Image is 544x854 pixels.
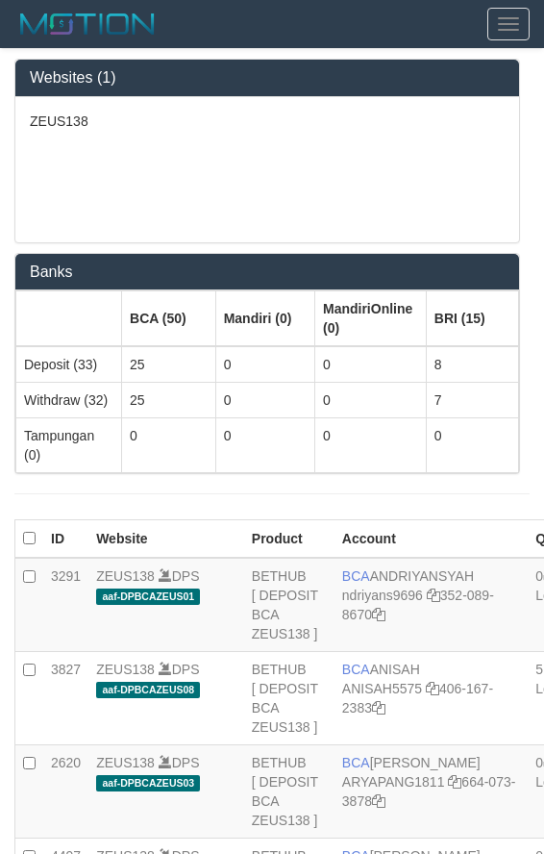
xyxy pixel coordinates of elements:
[88,745,244,839] td: DPS
[16,291,122,347] th: Group: activate to sort column ascending
[122,291,216,347] th: Group: activate to sort column ascending
[342,588,423,603] a: ndriyans9696
[334,652,528,745] td: ANISAH 406-167-2383
[426,383,518,418] td: 7
[244,652,334,745] td: BETHUB [ DEPOSIT BCA ZEUS138 ]
[96,589,200,605] span: aaf-DPBCAZEUS01
[342,681,422,696] a: ANISAH5575
[426,291,518,347] th: Group: activate to sort column ascending
[88,520,244,559] th: Website
[96,682,200,698] span: aaf-DPBCAZEUS08
[426,418,518,473] td: 0
[314,291,426,347] th: Group: activate to sort column ascending
[16,418,122,473] td: Tampungan (0)
[244,558,334,652] td: BETHUB [ DEPOSIT BCA ZEUS138 ]
[426,346,518,383] td: 8
[43,652,88,745] td: 3827
[96,755,155,770] a: ZEUS138
[215,291,314,347] th: Group: activate to sort column ascending
[30,69,505,87] h3: Websites (1)
[427,588,440,603] a: Copy ndriyans9696 to clipboard
[448,774,461,790] a: Copy ARYAPANG1811 to clipboard
[314,346,426,383] td: 0
[88,652,244,745] td: DPS
[244,520,334,559] th: Product
[342,662,370,677] span: BCA
[314,418,426,473] td: 0
[16,346,122,383] td: Deposit (33)
[30,264,505,281] h3: Banks
[96,568,155,584] a: ZEUS138
[215,383,314,418] td: 0
[43,745,88,839] td: 2620
[16,383,122,418] td: Withdraw (32)
[122,346,216,383] td: 25
[14,10,161,38] img: MOTION_logo.png
[334,520,528,559] th: Account
[426,681,439,696] a: Copy ANISAH5575 to clipboard
[43,520,88,559] th: ID
[215,346,314,383] td: 0
[96,775,200,791] span: aaf-DPBCAZEUS03
[334,558,528,652] td: ANDRIYANSYAH 352-089-8670
[244,745,334,839] td: BETHUB [ DEPOSIT BCA ZEUS138 ]
[30,112,505,131] p: ZEUS138
[372,607,385,622] a: Copy 3520898670 to clipboard
[314,383,426,418] td: 0
[88,558,244,652] td: DPS
[372,700,385,716] a: Copy 4061672383 to clipboard
[342,755,370,770] span: BCA
[122,418,216,473] td: 0
[334,745,528,839] td: [PERSON_NAME] 664-073-3878
[372,793,385,809] a: Copy 6640733878 to clipboard
[122,383,216,418] td: 25
[43,558,88,652] td: 3291
[342,568,370,584] span: BCA
[96,662,155,677] a: ZEUS138
[215,418,314,473] td: 0
[342,774,445,790] a: ARYAPANG1811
